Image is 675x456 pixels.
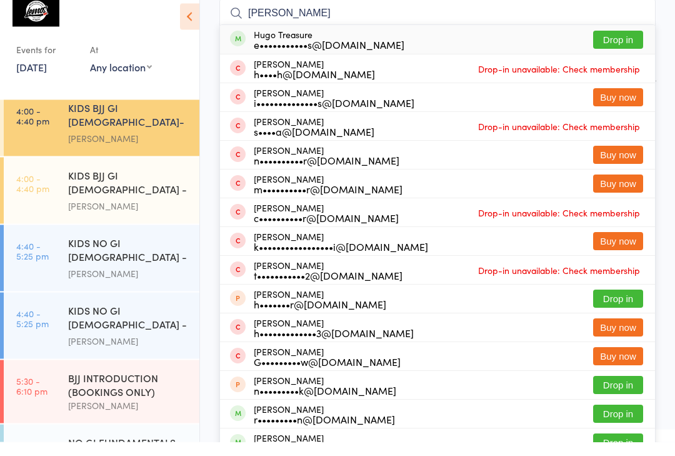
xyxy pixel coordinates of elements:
[254,188,402,208] div: [PERSON_NAME]
[593,103,643,121] button: Buy now
[475,275,643,294] span: Drop-in unavailable: Check membership
[16,390,47,410] time: 5:30 - 6:10 pm
[254,332,414,352] div: [PERSON_NAME]
[475,74,643,93] span: Drop-in unavailable: Check membership
[68,348,189,362] div: [PERSON_NAME]
[68,182,189,213] div: KIDS BJJ GI [DEMOGRAPHIC_DATA] - Level 1
[593,304,643,322] button: Drop in
[254,303,386,323] div: [PERSON_NAME]
[254,256,428,266] div: k•••••••••••••••••i@[DOMAIN_NAME]
[593,362,643,380] button: Buy now
[16,119,49,139] time: 4:00 - 4:40 pm
[254,246,428,266] div: [PERSON_NAME]
[254,44,404,64] div: Hugo Treasure
[254,361,401,381] div: [PERSON_NAME]
[68,385,189,412] div: BJJ INTRODUCTION (BOOKINGS ONLY)
[593,390,643,408] button: Drop in
[16,187,49,207] time: 4:00 - 4:40 pm
[68,280,189,295] div: [PERSON_NAME]
[593,419,643,437] button: Drop in
[593,45,643,63] button: Drop in
[254,141,374,151] div: s••••a@[DOMAIN_NAME]
[593,333,643,351] button: Buy now
[16,255,49,275] time: 4:40 - 5:25 pm
[16,74,47,88] a: [DATE]
[254,102,414,122] div: [PERSON_NAME]
[254,54,404,64] div: e•••••••••••s@[DOMAIN_NAME]
[68,317,189,348] div: KIDS NO GI [DEMOGRAPHIC_DATA] - Level2
[254,112,414,122] div: i••••••••••••••s@[DOMAIN_NAME]
[254,160,399,180] div: [PERSON_NAME]
[254,217,399,237] div: [PERSON_NAME]
[16,322,49,342] time: 4:40 - 5:25 pm
[254,418,395,438] div: [PERSON_NAME]
[593,246,643,265] button: Buy now
[12,9,59,41] img: Lemos Brazilian Jiu-Jitsu
[254,73,375,93] div: [PERSON_NAME]
[68,250,189,280] div: KIDS NO GI [DEMOGRAPHIC_DATA] - Level1
[254,285,402,295] div: t•••••••••••2@[DOMAIN_NAME]
[254,83,375,93] div: h••••h@[DOMAIN_NAME]
[254,400,396,410] div: n•••••••••k@[DOMAIN_NAME]
[593,189,643,207] button: Buy now
[4,171,199,238] a: 4:00 -4:40 pmKIDS BJJ GI [DEMOGRAPHIC_DATA] - Level 1[PERSON_NAME]
[475,131,643,150] span: Drop-in unavailable: Check membership
[68,412,189,427] div: [PERSON_NAME]
[254,371,401,381] div: G•••••••••w@[DOMAIN_NAME]
[68,145,189,160] div: [PERSON_NAME]
[254,227,399,237] div: c••••••••••r@[DOMAIN_NAME]
[475,218,643,236] span: Drop-in unavailable: Check membership
[68,114,189,145] div: KIDS BJJ GI [DEMOGRAPHIC_DATA]- Level 2
[254,170,399,180] div: n••••••••••r@[DOMAIN_NAME]
[593,160,643,178] button: Buy now
[90,53,152,74] div: At
[254,198,402,208] div: m••••••••••r@[DOMAIN_NAME]
[254,275,402,295] div: [PERSON_NAME]
[16,53,77,74] div: Events for
[90,74,152,88] div: Any location
[254,342,414,352] div: h•••••••••••••3@[DOMAIN_NAME]
[4,307,199,373] a: 4:40 -5:25 pmKIDS NO GI [DEMOGRAPHIC_DATA] - Level2[PERSON_NAME]
[4,104,199,170] a: 4:00 -4:40 pmKIDS BJJ GI [DEMOGRAPHIC_DATA]- Level 2[PERSON_NAME]
[219,13,656,42] input: Search
[254,428,395,438] div: r•••••••••n@[DOMAIN_NAME]
[254,131,374,151] div: [PERSON_NAME]
[4,239,199,305] a: 4:40 -5:25 pmKIDS NO GI [DEMOGRAPHIC_DATA] - Level1[PERSON_NAME]
[254,313,386,323] div: h•••••••r@[DOMAIN_NAME]
[68,213,189,227] div: [PERSON_NAME]
[254,390,396,410] div: [PERSON_NAME]
[4,374,199,437] a: 5:30 -6:10 pmBJJ INTRODUCTION (BOOKINGS ONLY)[PERSON_NAME]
